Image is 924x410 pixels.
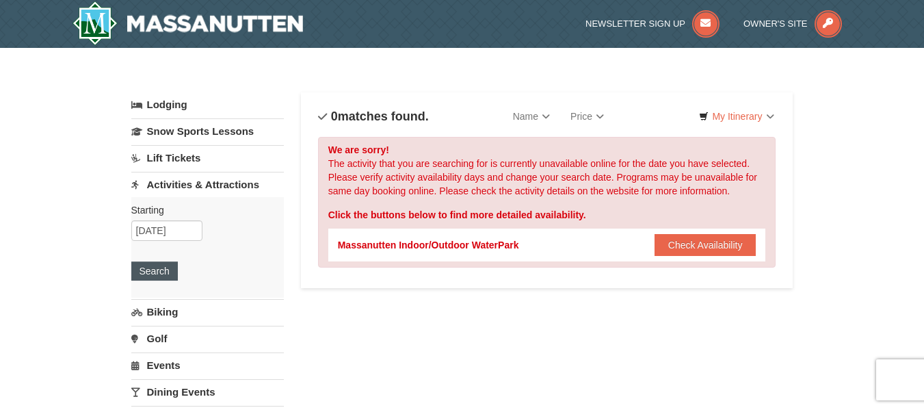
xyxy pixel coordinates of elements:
[131,326,284,351] a: Golf
[328,144,389,155] strong: We are sorry!
[131,203,274,217] label: Starting
[131,379,284,405] a: Dining Events
[328,208,766,222] div: Click the buttons below to find more detailed availability.
[331,110,338,123] span: 0
[72,1,304,45] a: Massanutten Resort
[585,18,720,29] a: Newsletter Sign Up
[131,172,284,197] a: Activities & Attractions
[131,118,284,144] a: Snow Sports Lessons
[131,299,284,324] a: Biking
[560,103,614,130] a: Price
[690,106,782,127] a: My Itinerary
[318,110,429,123] h4: matches found.
[585,18,685,29] span: Newsletter Sign Up
[131,92,284,117] a: Lodging
[131,261,178,281] button: Search
[338,238,519,252] div: Massanutten Indoor/Outdoor WaterPark
[131,353,284,378] a: Events
[743,18,842,29] a: Owner's Site
[72,1,304,45] img: Massanutten Resort Logo
[131,145,284,170] a: Lift Tickets
[503,103,560,130] a: Name
[655,234,756,256] button: Check Availability
[743,18,808,29] span: Owner's Site
[318,137,776,268] div: The activity that you are searching for is currently unavailable online for the date you have sel...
